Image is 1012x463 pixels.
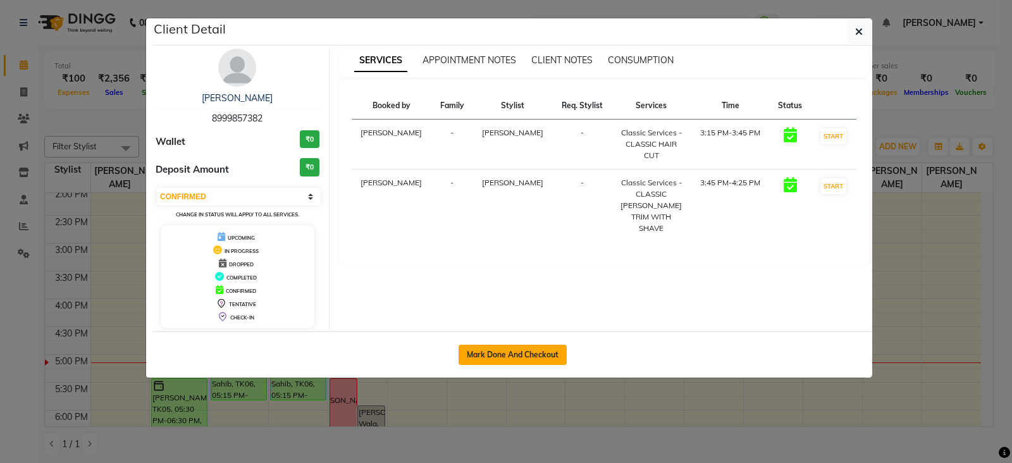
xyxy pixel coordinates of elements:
span: APPOINTMENT NOTES [423,54,516,66]
small: Change in status will apply to all services. [176,211,299,218]
a: [PERSON_NAME] [202,92,273,104]
h5: Client Detail [154,20,226,39]
span: TENTATIVE [229,301,256,307]
th: Booked by [352,92,432,120]
td: 3:15 PM-3:45 PM [691,120,770,170]
th: Status [770,92,811,120]
td: [PERSON_NAME] [352,120,432,170]
th: Time [691,92,770,120]
td: - [553,120,612,170]
span: CONSUMPTION [608,54,674,66]
span: COMPLETED [226,275,257,281]
th: Family [431,92,472,120]
td: [PERSON_NAME] [352,170,432,242]
img: avatar [218,49,256,87]
span: [PERSON_NAME] [482,178,543,187]
span: DROPPED [229,261,254,268]
span: UPCOMING [228,235,255,241]
button: Mark Done And Checkout [459,345,567,365]
span: 8999857382 [212,113,262,124]
span: [PERSON_NAME] [482,128,543,137]
button: START [820,128,846,144]
th: Stylist [472,92,553,120]
th: Req. Stylist [553,92,612,120]
span: IN PROGRESS [225,248,259,254]
span: CONFIRMED [226,288,256,294]
th: Services [612,92,691,120]
h3: ₹0 [300,158,319,176]
td: 3:45 PM-4:25 PM [691,170,770,242]
td: - [431,170,472,242]
div: Classic Services - CLASSIC [PERSON_NAME] TRIM WITH SHAVE [619,177,684,234]
td: - [553,170,612,242]
td: - [431,120,472,170]
span: Deposit Amount [156,163,229,177]
span: CLIENT NOTES [531,54,593,66]
div: Classic Services - CLASSIC HAIR CUT [619,127,684,161]
h3: ₹0 [300,130,319,149]
span: SERVICES [354,49,407,72]
span: CHECK-IN [230,314,254,321]
button: START [820,178,846,194]
span: Wallet [156,135,185,149]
